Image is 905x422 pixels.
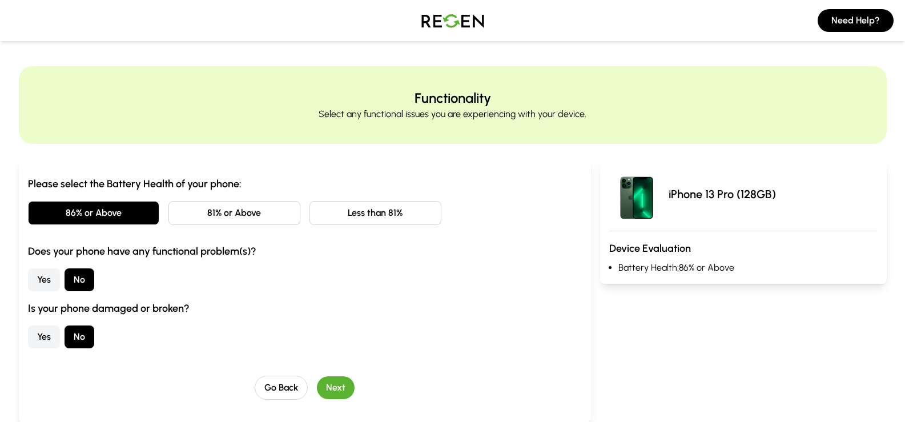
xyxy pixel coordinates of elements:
h3: Does your phone have any functional problem(s)? [28,243,582,259]
li: Battery Health: 86% or Above [618,261,877,275]
button: Go Back [255,376,308,400]
button: Yes [28,325,60,348]
button: No [65,268,94,291]
button: Less than 81% [309,201,441,225]
button: 81% or Above [168,201,300,225]
h3: Is your phone damaged or broken? [28,300,582,316]
button: Yes [28,268,60,291]
h3: Device Evaluation [609,240,877,256]
p: iPhone 13 Pro (128GB) [669,186,776,202]
h2: Functionality [415,89,491,107]
button: 86% or Above [28,201,160,225]
img: iPhone 13 Pro [609,167,664,222]
h3: Please select the Battery Health of your phone: [28,176,582,192]
p: Select any functional issues you are experiencing with your device. [319,107,586,121]
img: Logo [413,5,493,37]
button: No [65,325,94,348]
button: Next [317,376,355,399]
button: Need Help? [818,9,894,32]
